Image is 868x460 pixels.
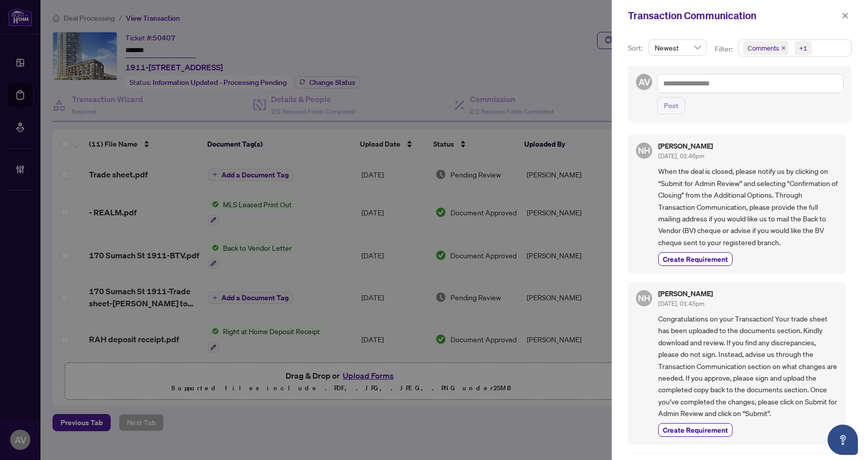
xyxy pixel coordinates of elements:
[781,45,786,51] span: close
[658,165,838,248] span: When the deal is closed, please notify us by clicking on “Submit for Admin Review” and selecting ...
[658,313,838,419] span: Congratulations on your Transaction! Your trade sheet has been uploaded to the documents section....
[748,43,779,53] span: Comments
[658,423,733,437] button: Create Requirement
[658,152,704,160] span: [DATE], 01:46pm
[628,8,839,23] div: Transaction Communication
[828,425,858,455] button: Open asap
[658,290,713,297] h5: [PERSON_NAME]
[638,292,650,305] span: NH
[657,97,685,114] button: Post
[842,12,849,19] span: close
[655,40,701,55] span: Newest
[663,425,728,435] span: Create Requirement
[799,43,807,53] div: +1
[628,42,645,54] p: Sort:
[715,43,734,55] p: Filter:
[638,75,650,89] span: AV
[663,254,728,264] span: Create Requirement
[658,252,733,266] button: Create Requirement
[658,300,704,307] span: [DATE], 01:45pm
[638,144,650,157] span: NH
[658,143,713,150] h5: [PERSON_NAME]
[743,41,789,55] span: Comments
